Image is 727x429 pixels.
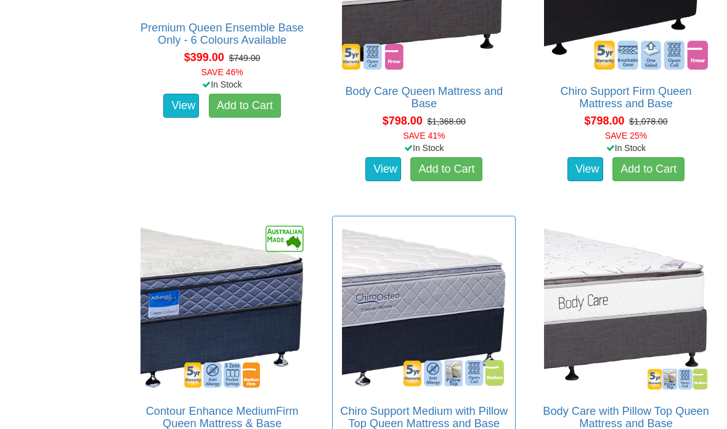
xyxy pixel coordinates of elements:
[163,94,199,118] a: View
[410,157,482,182] a: Add to Cart
[365,157,401,182] a: View
[137,223,307,393] img: Contour Enhance MediumFirm Queen Mattress & Base
[184,51,224,63] span: $399.00
[532,142,720,154] div: In Stock
[567,157,603,182] a: View
[383,115,423,127] span: $798.00
[330,142,518,154] div: In Stock
[584,115,624,127] span: $798.00
[541,223,711,393] img: Body Care with Pillow Top Queen Mattress and Base
[428,116,466,126] del: $1,368.00
[629,116,667,126] del: $1,078.00
[201,67,243,77] font: SAVE 46%
[560,85,691,110] a: Chiro Support Firm Queen Mattress and Base
[140,22,304,46] a: Premium Queen Ensemble Base Only - 6 Colours Available
[403,131,445,141] font: SAVE 41%
[209,94,281,118] a: Add to Cart
[605,131,647,141] font: SAVE 25%
[229,53,261,63] del: $749.00
[339,223,509,393] img: Chiro Support Medium with Pillow Top Queen Mattress and Base
[128,78,317,91] div: In Stock
[612,157,684,182] a: Add to Cart
[345,85,503,110] a: Body Care Queen Mattress and Base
